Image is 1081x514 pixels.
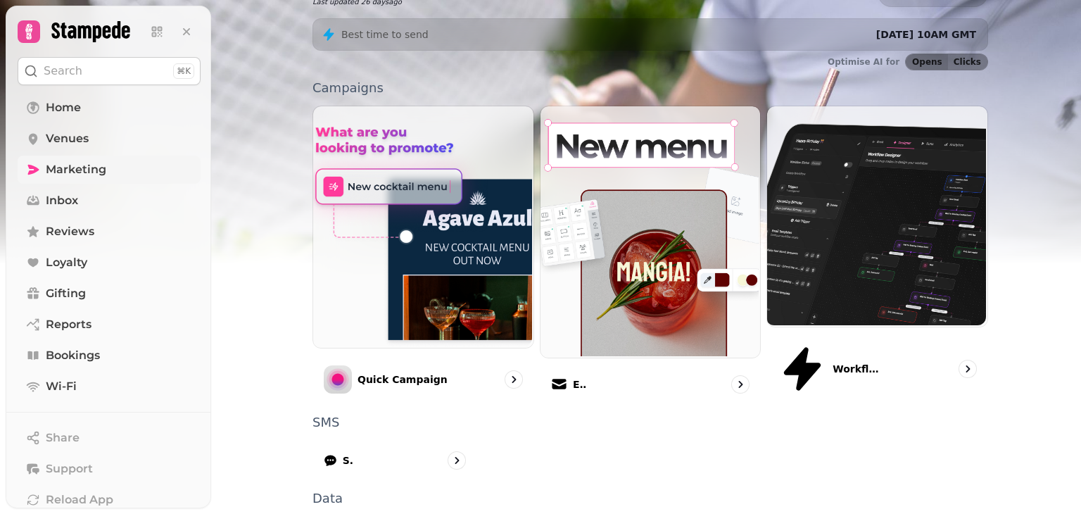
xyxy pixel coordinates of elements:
[46,491,113,508] span: Reload App
[828,56,899,68] p: Optimise AI for
[358,372,448,387] p: Quick Campaign
[312,416,988,429] p: SMS
[312,492,988,505] p: Data
[18,57,201,85] button: Search⌘K
[18,249,201,277] a: Loyalty
[173,63,194,79] div: ⌘K
[507,372,521,387] svg: go to
[18,218,201,246] a: Reviews
[46,130,89,147] span: Venues
[312,440,477,481] a: SMS
[450,453,464,468] svg: go to
[46,378,77,395] span: Wi-Fi
[46,223,94,240] span: Reviews
[833,362,879,376] p: Workflows (beta)
[766,106,988,405] a: Workflows (beta)Workflows (beta)
[573,377,587,391] p: Email
[46,316,91,333] span: Reports
[46,285,86,302] span: Gifting
[18,486,201,514] button: Reload App
[18,156,201,184] a: Marketing
[912,58,942,66] span: Opens
[18,125,201,153] a: Venues
[46,430,80,446] span: Share
[18,280,201,308] a: Gifting
[766,105,986,325] img: Workflows (beta)
[46,192,78,209] span: Inbox
[876,29,976,40] span: [DATE] 10AM GMT
[46,460,93,477] span: Support
[312,105,532,346] img: Quick Campaign
[18,187,201,215] a: Inbox
[312,106,534,405] a: Quick CampaignQuick Campaign
[540,106,761,405] a: EmailEmail
[18,424,201,452] button: Share
[46,347,100,364] span: Bookings
[961,362,975,376] svg: go to
[46,161,106,178] span: Marketing
[18,341,201,370] a: Bookings
[948,54,987,70] button: Clicks
[18,372,201,401] a: Wi-Fi
[954,58,981,66] span: Clicks
[18,455,201,483] button: Support
[46,254,87,271] span: Loyalty
[46,99,81,116] span: Home
[906,54,948,70] button: Opens
[343,453,353,468] p: SMS
[539,105,759,356] img: Email
[733,377,747,391] svg: go to
[18,94,201,122] a: Home
[341,27,429,42] p: Best time to send
[18,311,201,339] a: Reports
[44,63,82,80] p: Search
[312,82,988,94] p: Campaigns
